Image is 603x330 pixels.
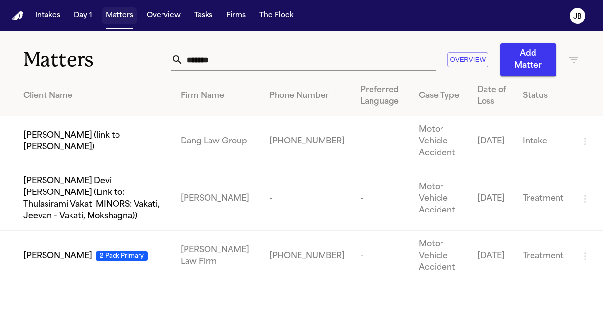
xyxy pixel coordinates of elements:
td: - [352,231,411,282]
button: The Flock [255,7,298,24]
button: Intakes [31,7,64,24]
td: - [352,116,411,167]
td: [PHONE_NUMBER] [261,116,352,167]
div: Date of Loss [477,84,507,108]
td: [DATE] [469,231,515,282]
td: Motor Vehicle Accident [411,116,469,167]
h1: Matters [23,47,171,72]
td: [PERSON_NAME] Law Firm [173,231,261,282]
td: Treatment [515,167,572,231]
div: Firm Name [181,90,254,102]
a: Home [12,11,23,21]
button: Tasks [190,7,216,24]
div: Phone Number [269,90,345,102]
img: Finch Logo [12,11,23,21]
td: - [352,167,411,231]
td: Treatment [515,231,572,282]
td: Motor Vehicle Accident [411,167,469,231]
td: Intake [515,116,572,167]
td: - [261,167,352,231]
button: Matters [102,7,137,24]
span: [PERSON_NAME] (link to [PERSON_NAME]) [23,130,165,153]
text: JB [573,13,582,20]
td: [PHONE_NUMBER] [261,231,352,282]
button: Day 1 [70,7,96,24]
div: Preferred Language [360,84,403,108]
button: Overview [143,7,185,24]
td: [PERSON_NAME] [173,167,261,231]
td: [DATE] [469,167,515,231]
button: Firms [222,7,250,24]
div: Case Type [419,90,462,102]
span: [PERSON_NAME] Devi [PERSON_NAME] (Link to: Thulasirami Vakati MINORS: Vakati, Jeevan - Vakati, Mo... [23,175,165,222]
div: Status [523,90,564,102]
button: Add Matter [500,43,556,76]
td: Dang Law Group [173,116,261,167]
button: Overview [447,52,488,68]
td: Motor Vehicle Accident [411,231,469,282]
div: Client Name [23,90,165,102]
span: 2 Pack Primary [96,251,148,261]
span: [PERSON_NAME] [23,250,92,262]
td: [DATE] [469,116,515,167]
